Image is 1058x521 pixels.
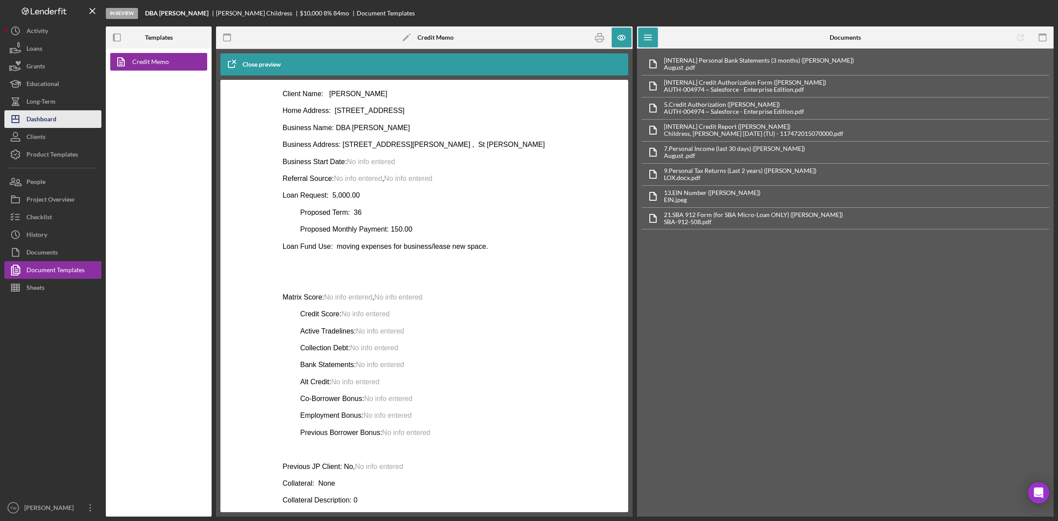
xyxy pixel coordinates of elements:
[26,22,48,42] div: Activity
[4,173,101,191] button: People
[88,323,136,330] span: No info entered
[664,79,826,86] div: [INTERNAL] Credit Authorization Form ([PERSON_NAME])
[664,57,854,64] div: [INTERNAL] Personal Bank Statements (3 months) ([PERSON_NAME])
[145,10,209,17] b: DBA [PERSON_NAME]
[26,75,59,95] div: Educational
[7,255,291,264] p: Collection Debt:
[7,153,291,163] p: Loan Fund Use: moving expenses for business/lease new space.
[4,93,101,110] button: Long-Term
[4,279,101,296] button: Sheets
[7,85,291,95] p: Referral Source: ,
[80,239,128,246] span: No info entered
[7,289,291,298] p: Alt Credit:
[7,238,291,247] p: Active Tradelines:
[664,101,804,108] div: 5. Credit Authorization ([PERSON_NAME])
[7,373,291,383] p: Previous JP Client: No,
[145,34,173,41] b: Templates
[22,499,79,519] div: [PERSON_NAME]
[26,173,45,193] div: People
[4,40,101,57] a: Loans
[357,10,415,17] div: Document Templates
[830,34,861,41] b: Documents
[664,196,760,203] div: EIN.jpeg
[26,191,75,210] div: Project Overview
[664,145,805,152] div: 7. Personal Income (last 30 days) ([PERSON_NAME])
[664,189,760,196] div: 13. EIN Number ([PERSON_NAME])
[66,221,114,229] span: No info entered
[664,152,805,159] div: August .pdf
[417,34,454,41] b: Credit Memo
[48,205,97,212] span: No info entered
[7,407,291,416] p: Collateral Description: 0
[4,110,101,128] button: Dashboard
[71,69,119,77] span: No info entered
[4,22,101,40] button: Activity
[664,174,816,181] div: LOX.docx.pdf
[664,130,843,137] div: Childress, [PERSON_NAME] [DATE] (TU) - 117472015070000.pdf
[7,51,291,61] p: Business Address: [STREET_ADDRESS][PERSON_NAME] , St [PERSON_NAME]
[7,17,291,27] p: Home Address: [STREET_ADDRESS]
[242,56,281,73] div: Close preview
[4,244,101,261] button: Documents
[26,110,56,130] div: Dashboard
[1028,482,1049,503] div: Open Intercom Messenger
[220,56,290,73] button: Close preview
[664,86,826,93] div: AUTH-004974 ~ Salesforce - Enterprise Edition.pdf
[99,205,147,212] span: No info entered
[26,208,52,228] div: Checklist
[7,204,291,214] p: Matrix Score: ,
[26,40,42,60] div: Loans
[664,108,804,115] div: AUTH-004974 ~ Salesforce - Enterprise Edition.pdf
[4,208,101,226] button: Checklist
[4,499,101,517] button: TW[PERSON_NAME]
[7,102,291,112] p: Loan Request: 5,000.00
[664,123,843,130] div: [INTERNAL] Credit Report ([PERSON_NAME])
[26,226,47,246] div: History
[7,0,291,10] p: Client Name: [PERSON_NAME]
[7,119,291,129] p: Proposed Term: 36
[7,34,291,44] p: Business Name: DBA [PERSON_NAME]
[7,322,291,332] p: Employment Bonus:
[26,244,58,263] div: Documents
[664,218,843,225] div: SBA-912-508.pdf
[300,9,322,17] span: $10,000
[75,255,123,263] span: No info entered
[10,506,17,510] text: TW
[7,68,291,78] p: Business Start Date:
[4,128,101,146] button: Clients
[56,289,104,297] span: No info entered
[664,167,816,174] div: 9. Personal Tax Returns (Last 2 years) ([PERSON_NAME])
[4,226,101,244] button: History
[26,279,45,299] div: Sheets
[276,89,574,503] iframe: Rich Text Area
[4,75,101,93] button: Educational
[4,57,101,75] button: Grants
[4,191,101,208] button: Project Overview
[7,136,291,146] p: Proposed Monthly Payment: 150.00
[7,305,291,315] p: Co-Borrower Bonus:
[26,57,45,77] div: Grants
[7,390,291,400] p: Collateral: None
[59,86,107,94] span: No info entered
[664,64,854,71] div: August .pdf
[26,261,85,281] div: Document Templates
[26,128,45,148] div: Clients
[7,339,291,349] p: Previous Borrower Bonus:
[7,221,291,230] p: Credit Score:
[4,261,101,279] button: Document Templates
[110,53,203,71] a: Credit Memo
[107,340,155,348] span: No info entered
